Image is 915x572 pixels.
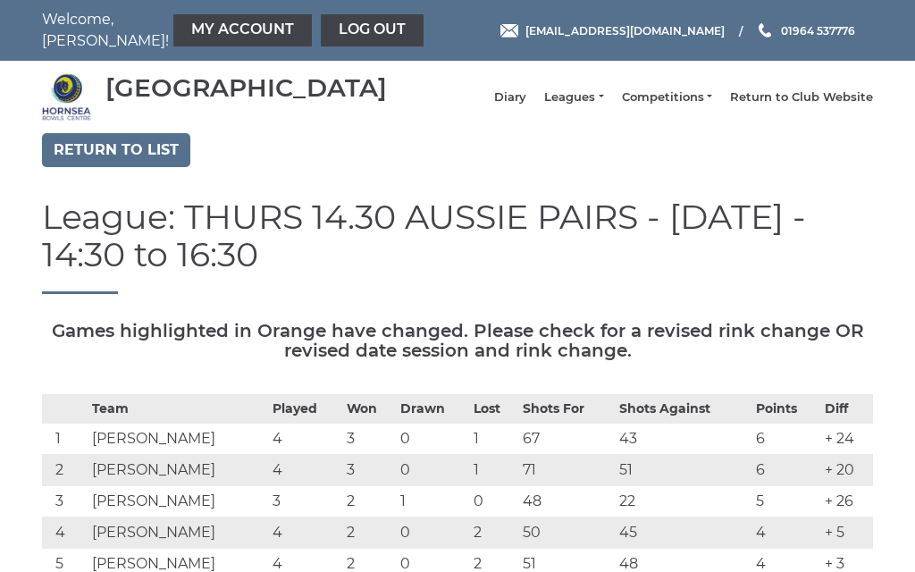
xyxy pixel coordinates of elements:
[396,517,469,548] td: 0
[396,394,469,423] th: Drawn
[42,72,91,122] img: Hornsea Bowls Centre
[342,394,396,423] th: Won
[615,517,751,548] td: 45
[500,22,725,39] a: Email [EMAIL_ADDRESS][DOMAIN_NAME]
[820,394,873,423] th: Diff
[751,394,820,423] th: Points
[88,423,269,454] td: [PERSON_NAME]
[518,485,615,517] td: 48
[518,423,615,454] td: 67
[88,485,269,517] td: [PERSON_NAME]
[42,133,190,167] a: Return to list
[42,9,373,52] nav: Welcome, [PERSON_NAME]!
[342,454,396,485] td: 3
[268,517,341,548] td: 4
[820,485,873,517] td: + 26
[268,485,341,517] td: 3
[42,485,88,517] td: 3
[342,485,396,517] td: 2
[751,454,820,485] td: 6
[518,394,615,423] th: Shots For
[751,485,820,517] td: 5
[42,423,88,454] td: 1
[342,517,396,548] td: 2
[42,198,873,294] h1: League: THURS 14.30 AUSSIE PAIRS - [DATE] - 14:30 to 16:30
[820,517,873,548] td: + 5
[469,423,518,454] td: 1
[88,454,269,485] td: [PERSON_NAME]
[105,74,387,102] div: [GEOGRAPHIC_DATA]
[173,14,312,46] a: My Account
[544,89,603,105] a: Leagues
[518,454,615,485] td: 71
[518,517,615,548] td: 50
[42,517,88,548] td: 4
[759,23,771,38] img: Phone us
[622,89,712,105] a: Competitions
[268,423,341,454] td: 4
[500,24,518,38] img: Email
[751,517,820,548] td: 4
[342,423,396,454] td: 3
[615,394,751,423] th: Shots Against
[469,394,518,423] th: Lost
[268,394,341,423] th: Played
[42,454,88,485] td: 2
[494,89,526,105] a: Diary
[525,23,725,37] span: [EMAIL_ADDRESS][DOMAIN_NAME]
[756,22,855,39] a: Phone us 01964 537776
[396,423,469,454] td: 0
[396,485,469,517] td: 1
[751,423,820,454] td: 6
[88,394,269,423] th: Team
[42,321,873,360] h5: Games highlighted in Orange have changed. Please check for a revised rink change OR revised date ...
[469,485,518,517] td: 0
[615,454,751,485] td: 51
[820,454,873,485] td: + 20
[469,517,518,548] td: 2
[88,517,269,548] td: [PERSON_NAME]
[730,89,873,105] a: Return to Club Website
[469,454,518,485] td: 1
[615,485,751,517] td: 22
[396,454,469,485] td: 0
[615,423,751,454] td: 43
[321,14,424,46] a: Log out
[781,23,855,37] span: 01964 537776
[268,454,341,485] td: 4
[820,423,873,454] td: + 24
